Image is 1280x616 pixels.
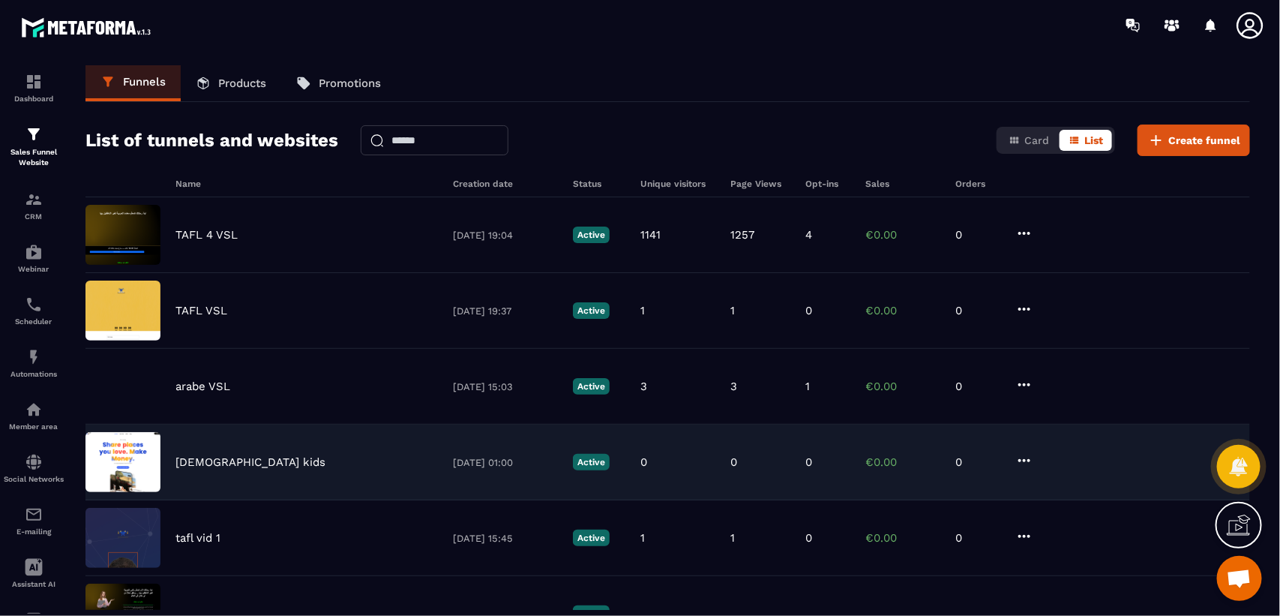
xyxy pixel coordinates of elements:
[85,125,338,155] h2: List of tunnels and websites
[640,455,647,469] p: 0
[25,125,43,143] img: formation
[955,455,1000,469] p: 0
[4,475,64,483] p: Social Networks
[4,317,64,326] p: Scheduler
[955,304,1000,317] p: 0
[730,455,737,469] p: 0
[319,77,381,90] p: Promotions
[4,337,64,389] a: automationsautomationsAutomations
[453,179,558,189] h6: Creation date
[25,401,43,419] img: automations
[453,381,558,392] p: [DATE] 15:03
[4,442,64,494] a: social-networksocial-networkSocial Networks
[955,228,1000,242] p: 0
[640,531,645,545] p: 1
[4,284,64,337] a: schedulerschedulerScheduler
[453,305,558,317] p: [DATE] 19:37
[218,77,266,90] p: Products
[640,228,661,242] p: 1141
[175,380,230,393] p: arabe VSL
[730,304,735,317] p: 1
[805,304,812,317] p: 0
[1168,133,1240,148] span: Create funnel
[955,531,1000,545] p: 0
[85,205,160,265] img: image
[4,62,64,114] a: formationformationDashboard
[4,232,64,284] a: automationsautomationsWebinar
[1217,556,1262,601] div: Ouvrir le chat
[573,179,625,189] h6: Status
[453,230,558,241] p: [DATE] 19:04
[730,380,737,393] p: 3
[453,457,558,468] p: [DATE] 01:00
[640,179,715,189] h6: Unique visitors
[175,179,438,189] h6: Name
[865,304,940,317] p: €0.00
[25,243,43,261] img: automations
[21,14,156,41] img: logo
[1024,134,1049,146] span: Card
[281,65,396,101] a: Promotions
[573,378,610,395] p: Active
[805,179,850,189] h6: Opt-ins
[175,531,220,545] p: tafl vid 1
[730,531,735,545] p: 1
[805,455,812,469] p: 0
[1060,130,1112,151] button: List
[85,508,160,568] img: image
[1138,125,1250,156] button: Create funnel
[123,75,166,89] p: Funnels
[25,73,43,91] img: formation
[453,533,558,544] p: [DATE] 15:45
[4,494,64,547] a: emailemailE-mailing
[175,304,227,317] p: TAFL VSL
[805,228,812,242] p: 4
[805,531,812,545] p: 0
[865,179,940,189] h6: Sales
[4,370,64,378] p: Automations
[4,212,64,221] p: CRM
[25,453,43,471] img: social-network
[573,530,610,546] p: Active
[25,191,43,209] img: formation
[865,380,940,393] p: €0.00
[573,454,610,470] p: Active
[4,179,64,232] a: formationformationCRM
[181,65,281,101] a: Products
[730,179,790,189] h6: Page Views
[25,348,43,366] img: automations
[25,506,43,524] img: email
[4,580,64,588] p: Assistant AI
[640,380,647,393] p: 3
[865,455,940,469] p: €0.00
[85,432,160,492] img: image
[85,356,160,416] img: image
[573,302,610,319] p: Active
[4,527,64,536] p: E-mailing
[175,455,325,469] p: [DEMOGRAPHIC_DATA] kids
[955,380,1000,393] p: 0
[4,265,64,273] p: Webinar
[25,296,43,314] img: scheduler
[4,547,64,599] a: Assistant AI
[865,531,940,545] p: €0.00
[4,95,64,103] p: Dashboard
[865,228,940,242] p: €0.00
[1084,134,1103,146] span: List
[730,228,754,242] p: 1257
[805,380,810,393] p: 1
[955,179,1000,189] h6: Orders
[175,228,238,242] p: TAFL 4 VSL
[573,227,610,243] p: Active
[85,65,181,101] a: Funnels
[85,281,160,341] img: image
[4,114,64,179] a: formationformationSales Funnel Website
[4,147,64,168] p: Sales Funnel Website
[4,422,64,431] p: Member area
[1000,130,1058,151] button: Card
[4,389,64,442] a: automationsautomationsMember area
[640,304,645,317] p: 1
